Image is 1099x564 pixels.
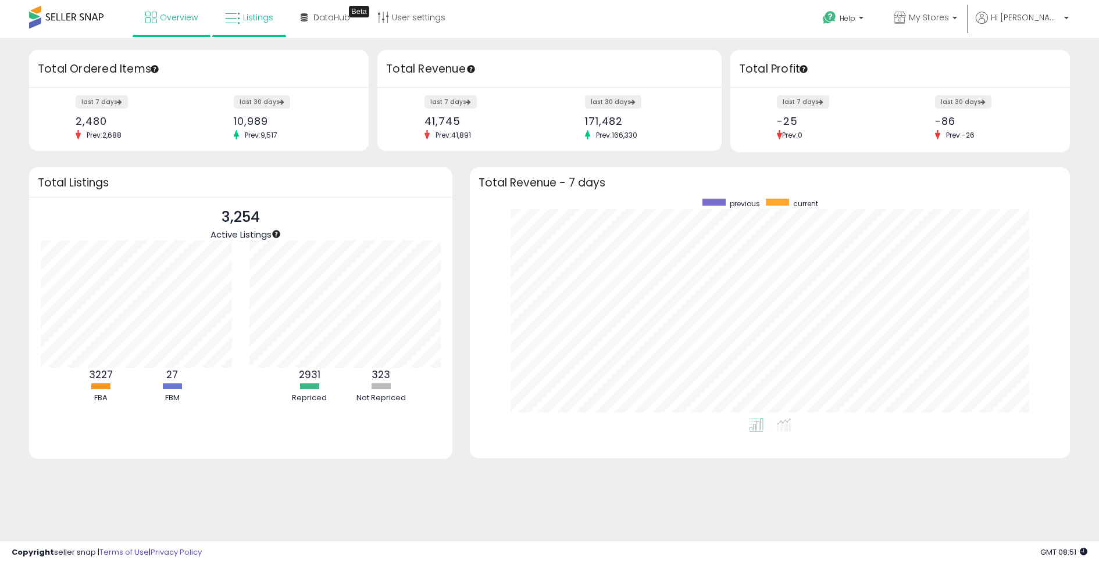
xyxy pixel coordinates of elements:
[739,61,1061,77] h3: Total Profit
[822,10,837,25] i: Get Help
[346,393,416,404] div: Not Repriced
[976,12,1069,38] a: Hi [PERSON_NAME]
[38,61,360,77] h3: Total Ordered Items
[210,206,272,228] p: 3,254
[793,199,818,209] span: current
[991,12,1061,23] span: Hi [PERSON_NAME]
[798,64,809,74] div: Tooltip anchor
[89,368,113,382] b: 3227
[585,95,641,109] label: last 30 days
[466,64,476,74] div: Tooltip anchor
[271,229,281,239] div: Tooltip anchor
[243,12,273,23] span: Listings
[479,178,1061,187] h3: Total Revenue - 7 days
[66,393,135,404] div: FBA
[210,228,272,240] span: Active Listings
[38,178,444,187] h3: Total Listings
[782,130,802,140] span: Prev: 0
[909,12,949,23] span: My Stores
[935,95,991,109] label: last 30 days
[940,130,980,140] span: Prev: -26
[239,130,283,140] span: Prev: 9,517
[160,12,198,23] span: Overview
[81,130,127,140] span: Prev: 2,688
[730,199,760,209] span: previous
[935,115,1050,127] div: -86
[585,115,701,127] div: 171,482
[424,115,541,127] div: 41,745
[372,368,390,382] b: 323
[166,368,178,382] b: 27
[424,95,477,109] label: last 7 days
[137,393,207,404] div: FBM
[840,13,855,23] span: Help
[274,393,344,404] div: Repriced
[149,64,160,74] div: Tooltip anchor
[76,95,128,109] label: last 7 days
[777,115,891,127] div: -25
[313,12,350,23] span: DataHub
[386,61,713,77] h3: Total Revenue
[234,115,348,127] div: 10,989
[76,115,190,127] div: 2,480
[590,130,643,140] span: Prev: 166,330
[299,368,320,382] b: 2931
[813,2,875,38] a: Help
[430,130,477,140] span: Prev: 41,891
[234,95,290,109] label: last 30 days
[777,95,829,109] label: last 7 days
[349,6,369,17] div: Tooltip anchor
